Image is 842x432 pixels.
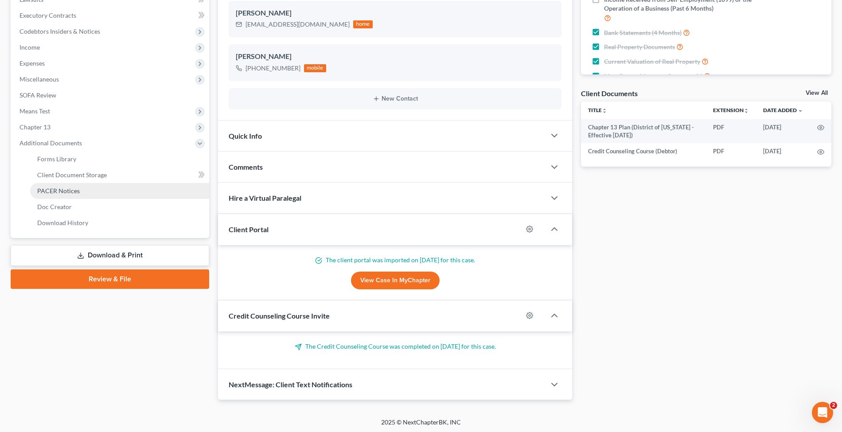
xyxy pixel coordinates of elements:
span: Download History [37,219,88,226]
span: Codebtors Insiders & Notices [19,27,100,35]
a: Doc Creator [30,199,209,215]
span: Comments [229,163,263,171]
span: Miscellaneous [19,75,59,83]
i: unfold_more [744,108,749,113]
a: Titleunfold_more [588,107,607,113]
p: The Credit Counseling Course was completed on [DATE] for this case. [229,342,561,351]
p: The client portal was imported on [DATE] for this case. [229,256,561,265]
div: [EMAIL_ADDRESS][DOMAIN_NAME] [246,20,350,29]
a: Extensionunfold_more [713,107,749,113]
td: [DATE] [756,119,810,144]
span: Quick Info [229,132,262,140]
span: Additional Documents [19,139,82,147]
button: New Contact [236,95,554,102]
div: [PHONE_NUMBER] [246,64,300,73]
span: Client Portal [229,225,269,234]
span: Current Valuation of Real Property [604,57,700,66]
a: Review & File [11,269,209,289]
span: SOFA Review [19,91,56,99]
a: Forms Library [30,151,209,167]
span: NextMessage: Client Text Notifications [229,380,352,389]
td: [DATE] [756,143,810,159]
span: Real Property Documents [604,43,675,51]
a: Executory Contracts [12,8,209,23]
span: Chapter 13 [19,123,51,131]
div: Client Documents [581,89,638,98]
span: Most Recent Mortgage Statement(s) [604,72,702,81]
span: 2 [830,402,837,409]
div: home [353,20,373,28]
td: Credit Counseling Course (Debtor) [581,143,706,159]
span: Client Document Storage [37,171,107,179]
a: View All [806,90,828,96]
span: Doc Creator [37,203,72,210]
span: Bank Statements (4 Months) [604,28,682,37]
span: Expenses [19,59,45,67]
span: Hire a Virtual Paralegal [229,194,301,202]
a: Client Document Storage [30,167,209,183]
a: Download & Print [11,245,209,266]
span: Executory Contracts [19,12,76,19]
i: unfold_more [602,108,607,113]
a: PACER Notices [30,183,209,199]
iframe: Intercom live chat [812,402,833,423]
a: SOFA Review [12,87,209,103]
span: PACER Notices [37,187,80,195]
div: mobile [304,64,326,72]
span: Income [19,43,40,51]
td: Chapter 13 Plan (District of [US_STATE] - Effective [DATE]) [581,119,706,144]
span: Forms Library [37,155,76,163]
div: [PERSON_NAME] [236,8,554,19]
td: PDF [706,119,756,144]
i: expand_more [798,108,803,113]
a: Date Added expand_more [763,107,803,113]
td: PDF [706,143,756,159]
span: Credit Counseling Course Invite [229,311,330,320]
a: Download History [30,215,209,231]
div: [PERSON_NAME] [236,51,554,62]
a: View Case in MyChapter [351,272,440,289]
span: Means Test [19,107,50,115]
